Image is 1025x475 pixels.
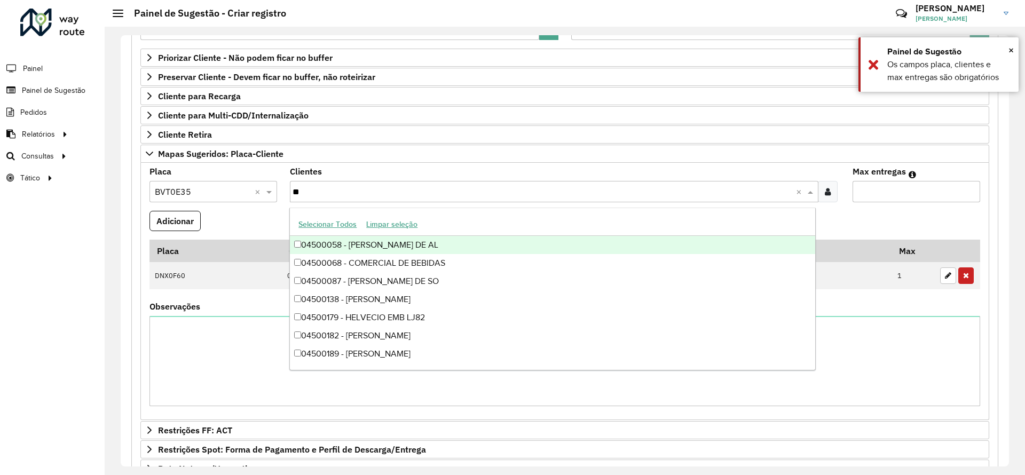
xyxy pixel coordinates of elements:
[294,216,361,233] button: Selecionar Todos
[21,151,54,162] span: Consultas
[140,440,989,458] a: Restrições Spot: Forma de Pagamento e Perfil de Descarga/Entrega
[290,345,815,363] div: 04500189 - [PERSON_NAME]
[916,3,996,13] h3: [PERSON_NAME]
[290,254,815,272] div: 04500068 - COMERCIAL DE BEBIDAS
[887,45,1011,58] div: Painel de Sugestão
[158,464,257,473] span: Rota Noturna/Vespertina
[20,172,40,184] span: Tático
[158,73,375,81] span: Preservar Cliente - Devem ficar no buffer, não roteirizar
[140,68,989,86] a: Preservar Cliente - Devem ficar no buffer, não roteirizar
[158,445,426,454] span: Restrições Spot: Forma de Pagamento e Perfil de Descarga/Entrega
[23,63,43,74] span: Painel
[290,236,815,254] div: 04500058 - [PERSON_NAME] DE AL
[22,129,55,140] span: Relatórios
[158,111,309,120] span: Cliente para Multi-CDD/Internalização
[255,185,264,198] span: Clear all
[149,211,201,231] button: Adicionar
[281,240,619,262] th: Código Cliente
[158,53,333,62] span: Priorizar Cliente - Não podem ficar no buffer
[140,106,989,124] a: Cliente para Multi-CDD/Internalização
[140,49,989,67] a: Priorizar Cliente - Não podem ficar no buffer
[281,262,619,290] td: 04547699
[289,208,815,370] ng-dropdown-panel: Options list
[158,92,241,100] span: Cliente para Recarga
[123,7,286,19] h2: Painel de Sugestão - Criar registro
[149,165,171,178] label: Placa
[887,58,1011,84] div: Os campos placa, clientes e max entregas são obrigatórios
[140,125,989,144] a: Cliente Retira
[149,300,200,313] label: Observações
[158,149,283,158] span: Mapas Sugeridos: Placa-Cliente
[853,165,906,178] label: Max entregas
[1008,44,1014,56] span: ×
[290,308,815,327] div: 04500179 - HELVECIO EMB LJ82
[140,145,989,163] a: Mapas Sugeridos: Placa-Cliente
[140,421,989,439] a: Restrições FF: ACT
[290,272,815,290] div: 04500087 - [PERSON_NAME] DE SO
[158,130,212,139] span: Cliente Retira
[149,262,281,290] td: DNX0F60
[290,327,815,345] div: 04500182 - [PERSON_NAME]
[20,107,47,118] span: Pedidos
[140,163,989,421] div: Mapas Sugeridos: Placa-Cliente
[290,363,815,381] div: 04500282 - ACS RESTAURANTE PANE
[796,185,805,198] span: Clear all
[290,165,322,178] label: Clientes
[290,290,815,308] div: 04500138 - [PERSON_NAME]
[892,262,935,290] td: 1
[892,240,935,262] th: Max
[916,14,996,23] span: [PERSON_NAME]
[909,170,916,179] em: Máximo de clientes que serão colocados na mesma rota com os clientes informados
[361,216,422,233] button: Limpar seleção
[149,240,281,262] th: Placa
[140,87,989,105] a: Cliente para Recarga
[22,85,85,96] span: Painel de Sugestão
[158,426,232,434] span: Restrições FF: ACT
[890,2,913,25] a: Contato Rápido
[1008,42,1014,58] button: Close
